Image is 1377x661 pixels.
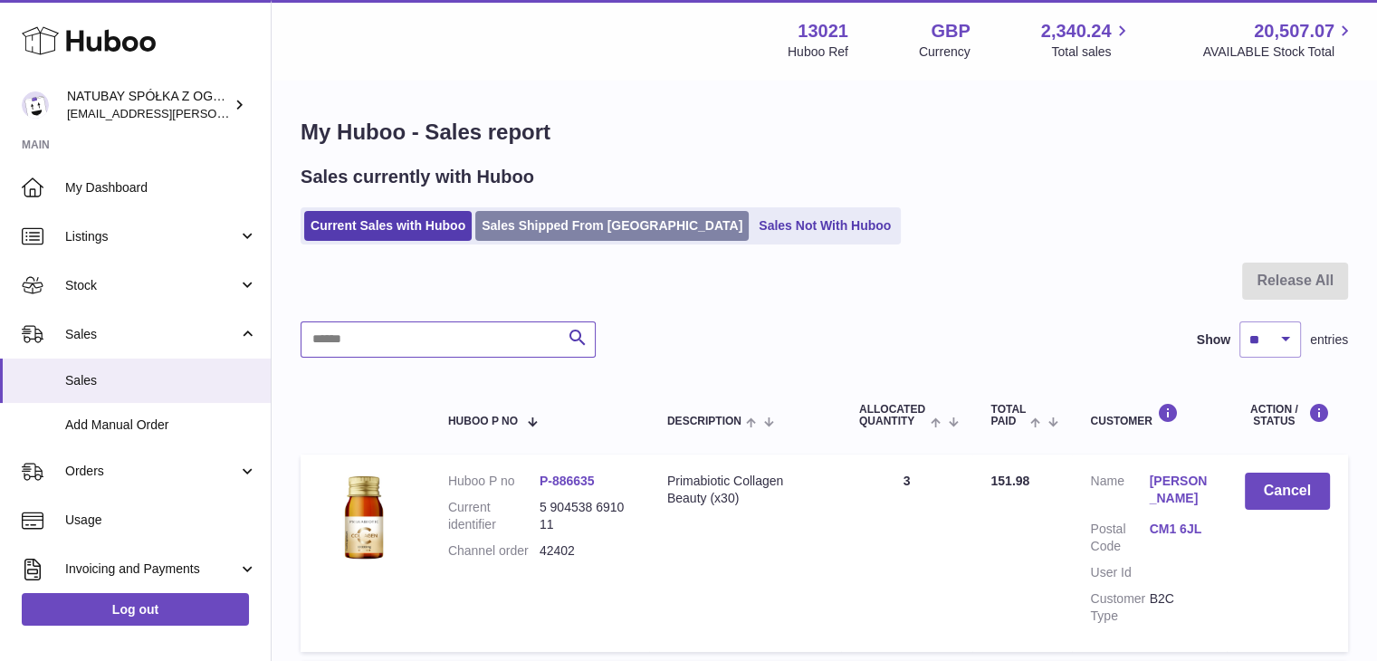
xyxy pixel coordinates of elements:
[798,19,848,43] strong: 13021
[1090,521,1149,555] dt: Postal Code
[319,473,409,563] img: 130211698054880.jpg
[1090,473,1149,512] dt: Name
[1245,403,1330,427] div: Action / Status
[304,211,472,241] a: Current Sales with Huboo
[1090,403,1208,427] div: Customer
[1041,19,1133,61] a: 2,340.24 Total sales
[1254,19,1334,43] span: 20,507.07
[540,474,595,488] a: P-886635
[540,542,631,560] dd: 42402
[22,593,249,626] a: Log out
[1202,19,1355,61] a: 20,507.07 AVAILABLE Stock Total
[1197,331,1230,349] label: Show
[919,43,971,61] div: Currency
[67,88,230,122] div: NATUBAY SPÓŁKA Z OGRANICZONĄ ODPOWIEDZIALNOŚCIĄ
[540,499,631,533] dd: 5 904538 691011
[65,326,238,343] span: Sales
[1245,473,1330,510] button: Cancel
[67,106,363,120] span: [EMAIL_ADDRESS][PERSON_NAME][DOMAIN_NAME]
[65,417,257,434] span: Add Manual Order
[301,165,534,189] h2: Sales currently with Huboo
[65,179,257,196] span: My Dashboard
[788,43,848,61] div: Huboo Ref
[1051,43,1132,61] span: Total sales
[859,404,926,427] span: ALLOCATED Quantity
[1202,43,1355,61] span: AVAILABLE Stock Total
[448,542,540,560] dt: Channel order
[22,91,49,119] img: kacper.antkowski@natubay.pl
[1149,521,1208,538] a: CM1 6JL
[1090,564,1149,581] dt: User Id
[1090,590,1149,625] dt: Customer Type
[65,512,257,529] span: Usage
[65,372,257,389] span: Sales
[667,473,823,507] div: Primabiotic Collagen Beauty (x30)
[475,211,749,241] a: Sales Shipped From [GEOGRAPHIC_DATA]
[990,404,1026,427] span: Total paid
[1149,473,1208,507] a: [PERSON_NAME]
[841,455,973,651] td: 3
[752,211,897,241] a: Sales Not With Huboo
[931,19,970,43] strong: GBP
[448,473,540,490] dt: Huboo P no
[65,228,238,245] span: Listings
[1149,590,1208,625] dd: B2C
[65,560,238,578] span: Invoicing and Payments
[448,416,518,427] span: Huboo P no
[1041,19,1112,43] span: 2,340.24
[65,277,238,294] span: Stock
[667,416,741,427] span: Description
[990,474,1029,488] span: 151.98
[65,463,238,480] span: Orders
[448,499,540,533] dt: Current identifier
[301,118,1348,147] h1: My Huboo - Sales report
[1310,331,1348,349] span: entries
